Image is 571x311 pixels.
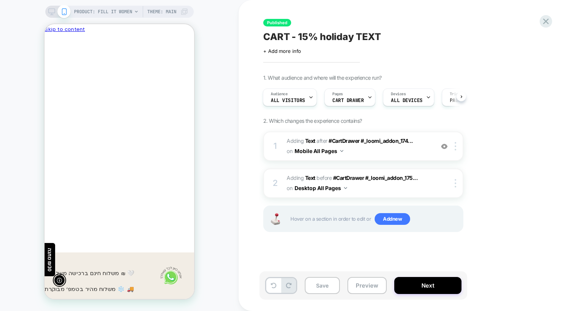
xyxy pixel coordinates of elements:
[347,277,387,294] button: Preview
[287,175,315,181] span: Adding
[441,143,448,150] img: crossed eye
[305,277,340,294] button: Save
[263,48,301,54] span: + Add more info
[271,98,305,103] span: All Visitors
[391,91,406,97] span: Devices
[455,179,456,187] img: close
[295,145,343,156] button: Mobile All Pages
[316,138,327,144] span: AFTER
[332,98,364,103] span: CART DRAWER
[333,175,418,181] span: #CartDrawer #_loomi_addon_175...
[287,138,315,144] span: Adding
[116,241,138,263] img: 4_260b7fbc-cbab-4c82-b1c1-835e4ab41c0f.png
[271,91,288,97] span: Audience
[290,213,459,225] span: Hover on a section in order to edit or
[340,150,343,152] img: down arrow
[344,187,347,189] img: down arrow
[263,19,291,26] span: Published
[74,6,132,18] span: PRODUCT: Fill it Women
[316,175,332,181] span: BEFORE
[394,277,461,294] button: Next
[391,98,422,103] span: ALL DEVICES
[268,213,283,225] img: Joystick
[272,139,279,154] div: 1
[450,91,465,97] span: Trigger
[287,183,292,193] span: on
[305,138,315,144] b: Text
[263,31,381,42] span: CART - 15% holiday TEXT
[375,213,410,225] span: Add new
[450,98,475,103] span: Page Load
[287,146,292,156] span: on
[147,6,176,18] span: Theme: MAIN
[295,183,347,193] button: Desktop All Pages
[329,138,413,144] span: #CartDrawer #_loomi_addon_174...
[455,142,456,150] img: close
[272,176,279,191] div: 2
[332,91,343,97] span: Pages
[263,118,362,124] span: 2. Which changes the experience contains?
[305,175,315,181] b: Text
[263,74,381,81] span: 1. What audience and where will the experience run?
